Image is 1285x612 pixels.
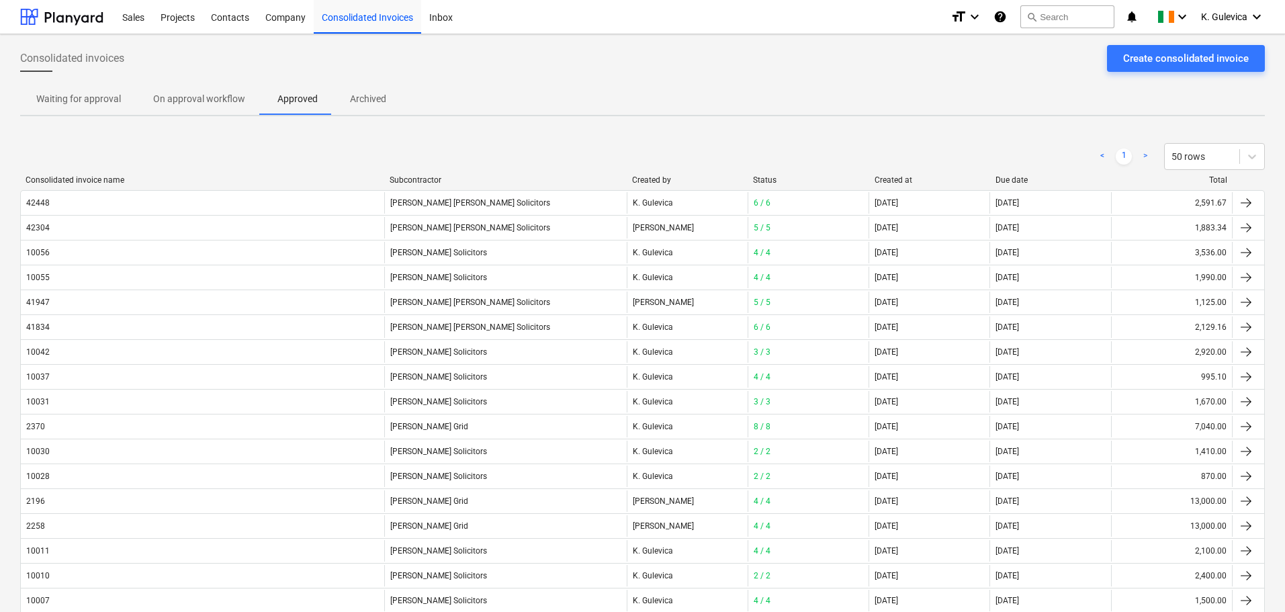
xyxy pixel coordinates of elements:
div: [PERSON_NAME] [627,515,748,537]
div: [PERSON_NAME] Solicitors [384,341,627,363]
div: [DATE] [875,347,898,357]
div: K. Gulevica [627,416,748,437]
div: [DATE] [989,217,1110,238]
div: 42304 [26,223,50,232]
span: 6 / 6 [754,322,770,332]
div: K. Gulevica [627,466,748,487]
div: 1,883.34 [1195,223,1227,232]
div: [DATE] [989,565,1110,586]
div: 870.00 [1201,472,1227,481]
div: Total [1117,175,1228,185]
div: [DATE] [875,372,898,382]
div: 2258 [26,521,45,531]
span: 4 / 4 [754,372,770,382]
div: 2,129.16 [1195,322,1227,332]
div: [DATE] [989,466,1110,487]
div: [DATE] [875,273,898,282]
div: [PERSON_NAME] [627,292,748,313]
div: K. Gulevica [627,565,748,586]
div: [PERSON_NAME] Solicitors [384,466,627,487]
div: 41834 [26,322,50,332]
span: 4 / 4 [754,546,770,556]
span: 4 / 4 [754,596,770,605]
span: 2 / 2 [754,571,770,580]
div: [DATE] [989,292,1110,313]
div: [PERSON_NAME] Solicitors [384,441,627,462]
div: 1,670.00 [1195,397,1227,406]
div: 13,000.00 [1190,521,1227,531]
span: 2 / 2 [754,472,770,481]
span: 4 / 4 [754,496,770,506]
div: K. Gulevica [627,316,748,338]
div: [PERSON_NAME] Solicitors [384,366,627,388]
div: 2,400.00 [1195,571,1227,580]
div: 13,000.00 [1190,496,1227,506]
div: Subcontractor [390,175,621,185]
i: format_size [950,9,967,25]
div: K. Gulevica [627,192,748,214]
div: [DATE] [875,472,898,481]
div: 41947 [26,298,50,307]
div: [DATE] [875,496,898,506]
div: [DATE] [989,316,1110,338]
div: K. Gulevica [627,341,748,363]
div: [DATE] [875,397,898,406]
div: 995.10 [1201,372,1227,382]
span: Consolidated invoices [20,50,124,67]
div: [DATE] [989,341,1110,363]
div: [PERSON_NAME] Solicitors [384,565,627,586]
div: 7,040.00 [1195,422,1227,431]
iframe: Chat Widget [1218,548,1285,612]
div: 2370 [26,422,45,431]
div: K. Gulevica [627,366,748,388]
div: Consolidated invoice name [26,175,379,185]
span: 4 / 4 [754,521,770,531]
div: [PERSON_NAME] Solicitors [384,590,627,611]
div: [DATE] [875,298,898,307]
div: 42448 [26,198,50,208]
div: 3,536.00 [1195,248,1227,257]
div: 1,500.00 [1195,596,1227,605]
div: [PERSON_NAME] Solicitors [384,540,627,562]
div: [PERSON_NAME] [PERSON_NAME] Solicitors [384,217,627,238]
span: 3 / 3 [754,347,770,357]
div: K. Gulevica [627,540,748,562]
div: [DATE] [875,322,898,332]
span: 5 / 5 [754,223,770,232]
div: K. Gulevica [627,242,748,263]
div: 10056 [26,248,50,257]
i: keyboard_arrow_down [967,9,983,25]
div: [PERSON_NAME] Solicitors [384,242,627,263]
i: keyboard_arrow_down [1174,9,1190,25]
div: [DATE] [989,391,1110,412]
div: K. Gulevica [627,441,748,462]
span: search [1026,11,1037,22]
div: Due date [995,175,1106,185]
div: [PERSON_NAME] [PERSON_NAME] Solicitors [384,292,627,313]
span: 2 / 2 [754,447,770,456]
a: Next page [1137,148,1153,165]
div: 10042 [26,347,50,357]
div: [PERSON_NAME] Grid [384,416,627,437]
a: Page 1 is your current page [1116,148,1132,165]
span: 4 / 4 [754,273,770,282]
div: [DATE] [989,192,1110,214]
div: [DATE] [989,540,1110,562]
div: 10037 [26,372,50,382]
p: Waiting for approval [36,92,121,106]
div: 10011 [26,546,50,556]
div: [DATE] [989,416,1110,437]
div: [DATE] [989,515,1110,537]
div: Created at [875,175,985,185]
div: Create consolidated invoice [1123,50,1249,67]
div: 1,125.00 [1195,298,1227,307]
div: 10028 [26,472,50,481]
div: Created by [632,175,743,185]
div: [PERSON_NAME] Solicitors [384,391,627,412]
span: 3 / 3 [754,397,770,406]
div: [DATE] [875,546,898,556]
div: [PERSON_NAME] Grid [384,490,627,512]
div: K. Gulevica [627,590,748,611]
div: 10010 [26,571,50,580]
